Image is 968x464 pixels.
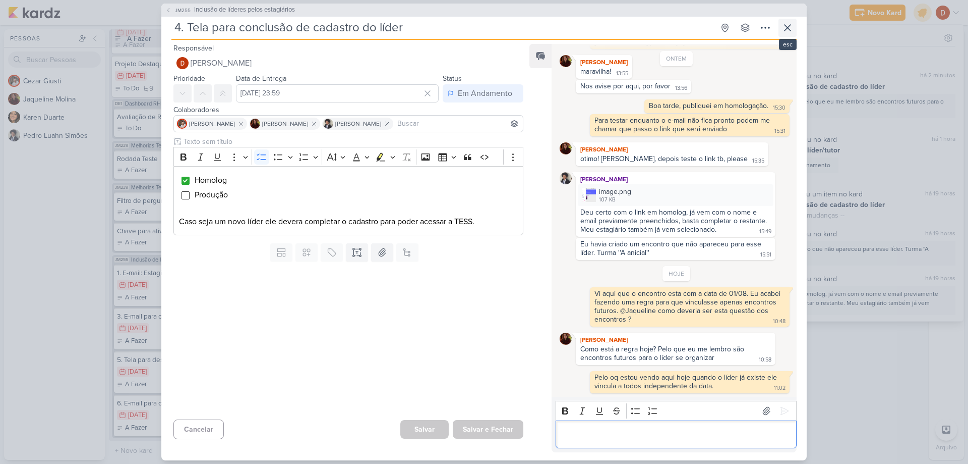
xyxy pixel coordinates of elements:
[560,333,572,345] img: Jaqueline Molina
[594,289,782,324] div: Vi aqui que o encontro esta com a data de 01/08. Eu acabei fazendo uma regra para que vinculasse ...
[173,420,224,439] button: Cancelar
[560,142,572,154] img: Jaqueline Molina
[323,119,333,129] img: Pedro Luahn Simões
[580,345,746,362] div: Como está a regra hoje? Pelo que eu me lembro são encontros futuros para o líder se organizar
[173,147,523,167] div: Editor toolbar
[675,84,687,92] div: 13:56
[752,157,764,165] div: 15:35
[177,119,187,129] img: Cezar Giusti
[580,240,763,257] div: Eu havia criado um encontro que não apareceu para esse líder. Turma ''A anicial''
[189,119,235,128] span: [PERSON_NAME]
[458,87,512,99] div: Em Andamento
[171,19,714,37] input: Kard Sem Título
[191,57,252,69] span: [PERSON_NAME]
[580,154,748,163] div: otimo! [PERSON_NAME], depois teste o link tb, please
[195,175,227,185] span: Homolog
[759,228,771,236] div: 15:49
[181,136,523,147] input: Texto sem título
[578,57,630,67] div: [PERSON_NAME]
[335,119,381,128] span: [PERSON_NAME]
[759,356,771,364] div: 10:58
[580,208,769,234] div: Deu certo com o link em homolog, já vem com o nome e email previamente preenchidos, basta complet...
[599,186,631,197] div: image.png
[616,70,628,78] div: 13:55
[262,119,308,128] span: [PERSON_NAME]
[556,401,797,421] div: Editor toolbar
[395,118,521,130] input: Buscar
[773,318,785,326] div: 10:48
[173,166,523,235] div: Editor editing area: main
[173,44,214,53] label: Responsável
[443,84,523,102] button: Em Andamento
[173,105,523,115] div: Colaboradores
[173,54,523,72] button: [PERSON_NAME]
[594,116,772,133] div: Para testar enquanto o e-mail não fica pronto podem me chamar que passo o link que será enviado
[578,144,766,154] div: [PERSON_NAME]
[760,251,771,259] div: 15:51
[649,101,768,110] div: Boa tarde, publiquei em homologação.
[774,384,785,392] div: 11:02
[578,174,773,184] div: [PERSON_NAME]
[236,84,439,102] input: Select a date
[774,127,785,135] div: 15:31
[594,373,779,390] div: Pelo oq estou vendo aqui hoje quando o líder já existe ele vincula a todos independente da data.
[582,188,596,202] img: OdLvtRm2FSUqZffHpWV5IoVExJIVSliBCkEaLLgc.png
[560,55,572,67] img: Jaqueline Molina
[580,67,611,76] div: maravilha!
[773,104,785,112] div: 15:30
[599,196,631,204] div: 107 KB
[195,190,228,200] span: Produção
[176,57,189,69] img: Davi Elias Teixeira
[580,82,671,90] div: Nos avise por aqui, por favor
[443,74,462,83] label: Status
[560,172,572,184] img: Pedro Luahn Simões
[578,335,773,345] div: [PERSON_NAME]
[173,74,205,83] label: Prioridade
[578,184,773,206] div: image.png
[556,421,797,448] div: Editor editing area: main
[779,39,797,50] div: esc
[236,74,286,83] label: Data de Entrega
[250,119,260,129] img: Jaqueline Molina
[179,216,518,228] p: Caso seja um novo líder ele devera completar o cadastro para poder acessar a TESS.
